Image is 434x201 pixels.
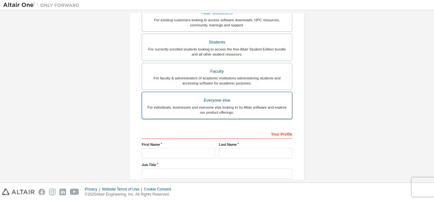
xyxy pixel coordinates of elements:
[146,47,288,57] div: For currently enrolled students looking to access the free Altair Student Edition bundle and all ...
[85,187,102,192] div: Privacy
[146,105,288,115] div: For individuals, businesses and everyone else looking to try Altair software and explore our prod...
[146,67,288,76] div: Faculty
[142,162,292,167] label: Job Title
[59,189,66,195] img: linkedin.svg
[3,2,83,8] img: Altair One
[142,142,215,147] label: First Name
[146,17,288,28] div: For existing customers looking to access software downloads, HPC resources, community, trainings ...
[49,189,56,195] img: instagram.svg
[85,192,175,197] p: © 2025 Altair Engineering, Inc. All Rights Reserved.
[146,76,288,86] div: For faculty & administrators of academic institutions administering students and accessing softwa...
[70,189,79,195] img: youtube.svg
[2,189,35,195] img: altair_logo.svg
[146,38,288,47] div: Students
[142,129,292,139] div: Your Profile
[38,189,45,195] img: facebook.svg
[219,142,292,147] label: Last Name
[146,96,288,105] div: Everyone else
[144,187,175,192] div: Cookie Consent
[102,187,144,192] div: Website Terms of Use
